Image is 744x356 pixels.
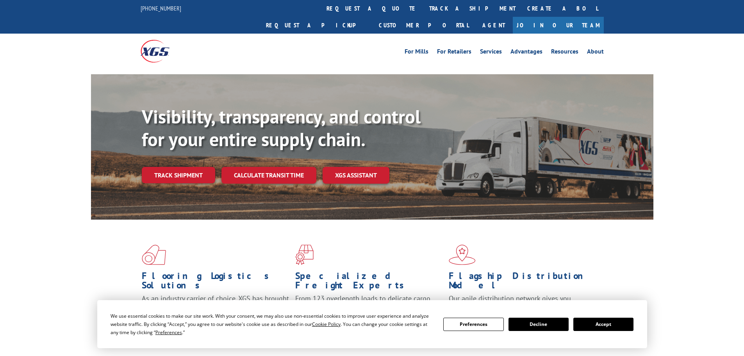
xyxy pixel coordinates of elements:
[323,167,389,184] a: XGS ASSISTANT
[551,48,578,57] a: Resources
[443,318,503,331] button: Preferences
[587,48,604,57] a: About
[295,271,443,294] h1: Specialized Freight Experts
[141,4,181,12] a: [PHONE_NUMBER]
[480,48,502,57] a: Services
[508,318,569,331] button: Decline
[573,318,633,331] button: Accept
[449,245,476,265] img: xgs-icon-flagship-distribution-model-red
[405,48,428,57] a: For Mills
[295,245,314,265] img: xgs-icon-focused-on-flooring-red
[312,321,341,327] span: Cookie Policy
[142,271,289,294] h1: Flooring Logistics Solutions
[437,48,471,57] a: For Retailers
[449,294,592,312] span: Our agile distribution network gives you nationwide inventory management on demand.
[513,17,604,34] a: Join Our Team
[295,294,443,329] p: From 123 overlength loads to delicate cargo, our experienced staff knows the best way to move you...
[111,312,434,336] div: We use essential cookies to make our site work. With your consent, we may also use non-essential ...
[373,17,475,34] a: Customer Portal
[221,167,316,184] a: Calculate transit time
[510,48,542,57] a: Advantages
[142,245,166,265] img: xgs-icon-total-supply-chain-intelligence-red
[475,17,513,34] a: Agent
[97,300,647,348] div: Cookie Consent Prompt
[142,167,215,183] a: Track shipment
[142,104,421,151] b: Visibility, transparency, and control for your entire supply chain.
[142,294,289,322] span: As an industry carrier of choice, XGS has brought innovation and dedication to flooring logistics...
[260,17,373,34] a: Request a pickup
[449,271,596,294] h1: Flagship Distribution Model
[155,329,182,336] span: Preferences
